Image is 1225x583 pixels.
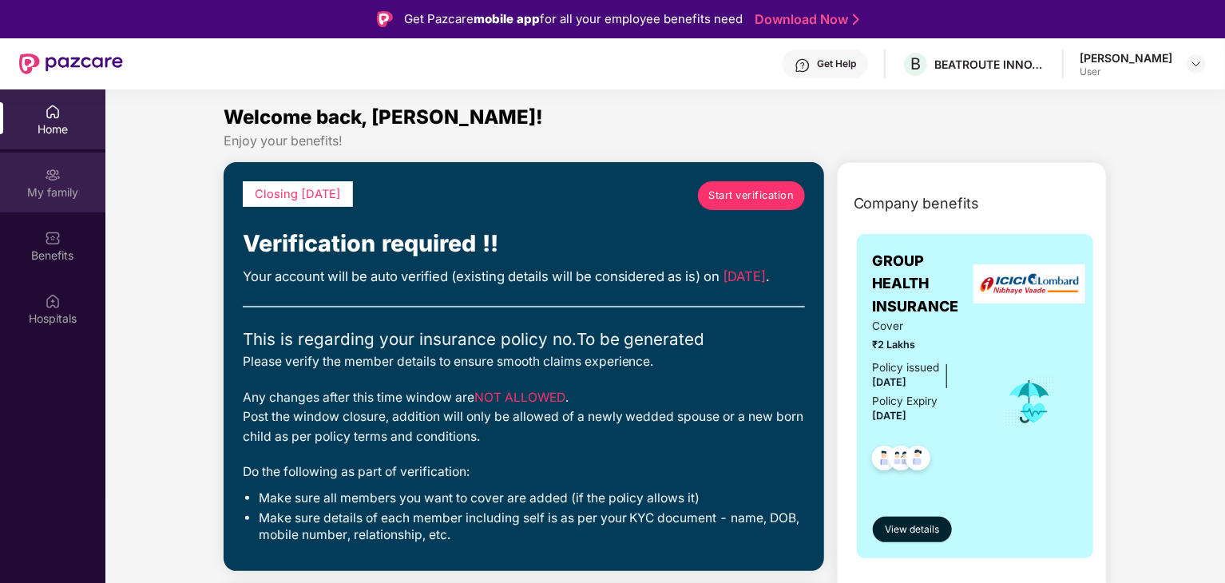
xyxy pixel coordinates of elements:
img: svg+xml;base64,PHN2ZyBpZD0iSG9tZSIgeG1sbnM9Imh0dHA6Ly93d3cudzMub3JnLzIwMDAvc3ZnIiB3aWR0aD0iMjAiIG... [45,104,61,120]
span: B [910,54,921,73]
span: [DATE] [873,376,907,388]
img: Logo [377,11,393,27]
img: svg+xml;base64,PHN2ZyBpZD0iQmVuZWZpdHMiIHhtbG5zPSJodHRwOi8vd3d3LnczLm9yZy8yMDAwL3N2ZyIgd2lkdGg9Ij... [45,230,61,246]
div: Your account will be auto verified (existing details will be considered as is) on . [243,266,805,287]
a: Download Now [755,11,854,28]
img: insurerLogo [973,264,1085,303]
span: [DATE] [724,268,767,284]
div: Get Pazcare for all your employee benefits need [404,10,743,29]
img: svg+xml;base64,PHN2ZyBpZD0iRHJvcGRvd24tMzJ4MzIiIHhtbG5zPSJodHRwOi8vd3d3LnczLm9yZy8yMDAwL3N2ZyIgd2... [1190,58,1203,70]
div: This is regarding your insurance policy no. To be generated [243,327,805,352]
span: GROUP HEALTH INSURANCE [873,250,982,318]
span: Start verification [708,188,794,204]
div: Policy issued [873,359,940,376]
div: Get Help [817,58,856,70]
img: New Pazcare Logo [19,54,123,74]
div: Please verify the member details to ensure smooth claims experience. [243,352,805,372]
span: Closing [DATE] [255,187,341,201]
span: View details [885,522,939,537]
span: ₹2 Lakhs [873,337,982,353]
img: svg+xml;base64,PHN2ZyBpZD0iSG9zcGl0YWxzIiB4bWxucz0iaHR0cDovL3d3dy53My5vcmcvMjAwMC9zdmciIHdpZHRoPS... [45,293,61,309]
div: [PERSON_NAME] [1080,50,1172,65]
div: Verification required !! [243,226,805,262]
img: svg+xml;base64,PHN2ZyB4bWxucz0iaHR0cDovL3d3dy53My5vcmcvMjAwMC9zdmciIHdpZHRoPSI0OC45NDMiIGhlaWdodD... [865,441,904,480]
img: Stroke [853,11,859,28]
img: svg+xml;base64,PHN2ZyB3aWR0aD0iMjAiIGhlaWdodD0iMjAiIHZpZXdCb3g9IjAgMCAyMCAyMCIgZmlsbD0ibm9uZSIgeG... [45,167,61,183]
span: Welcome back, [PERSON_NAME]! [224,105,543,129]
img: svg+xml;base64,PHN2ZyBpZD0iSGVscC0zMngzMiIgeG1sbnM9Imh0dHA6Ly93d3cudzMub3JnLzIwMDAvc3ZnIiB3aWR0aD... [795,58,811,73]
strong: mobile app [474,11,540,26]
div: Do the following as part of verification: [243,462,805,482]
span: NOT ALLOWED [474,390,565,405]
span: [DATE] [873,410,907,422]
button: View details [873,517,952,542]
span: Company benefits [854,192,980,215]
span: Cover [873,318,982,335]
li: Make sure details of each member including self is as per your KYC document - name, DOB, mobile n... [259,510,805,544]
img: svg+xml;base64,PHN2ZyB4bWxucz0iaHR0cDovL3d3dy53My5vcmcvMjAwMC9zdmciIHdpZHRoPSI0OC45NDMiIGhlaWdodD... [898,441,938,480]
div: User [1080,65,1172,78]
img: icon [1004,375,1056,428]
a: Start verification [698,181,805,210]
div: BEATROUTE INNOVATIONS PRIVATE LIMITE [934,57,1046,72]
li: Make sure all members you want to cover are added (if the policy allows it) [259,490,805,507]
img: svg+xml;base64,PHN2ZyB4bWxucz0iaHR0cDovL3d3dy53My5vcmcvMjAwMC9zdmciIHdpZHRoPSI0OC45MTUiIGhlaWdodD... [882,441,921,480]
div: Any changes after this time window are . Post the window closure, addition will only be allowed o... [243,388,805,447]
div: Enjoy your benefits! [224,133,1108,149]
div: Policy Expiry [873,393,938,410]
